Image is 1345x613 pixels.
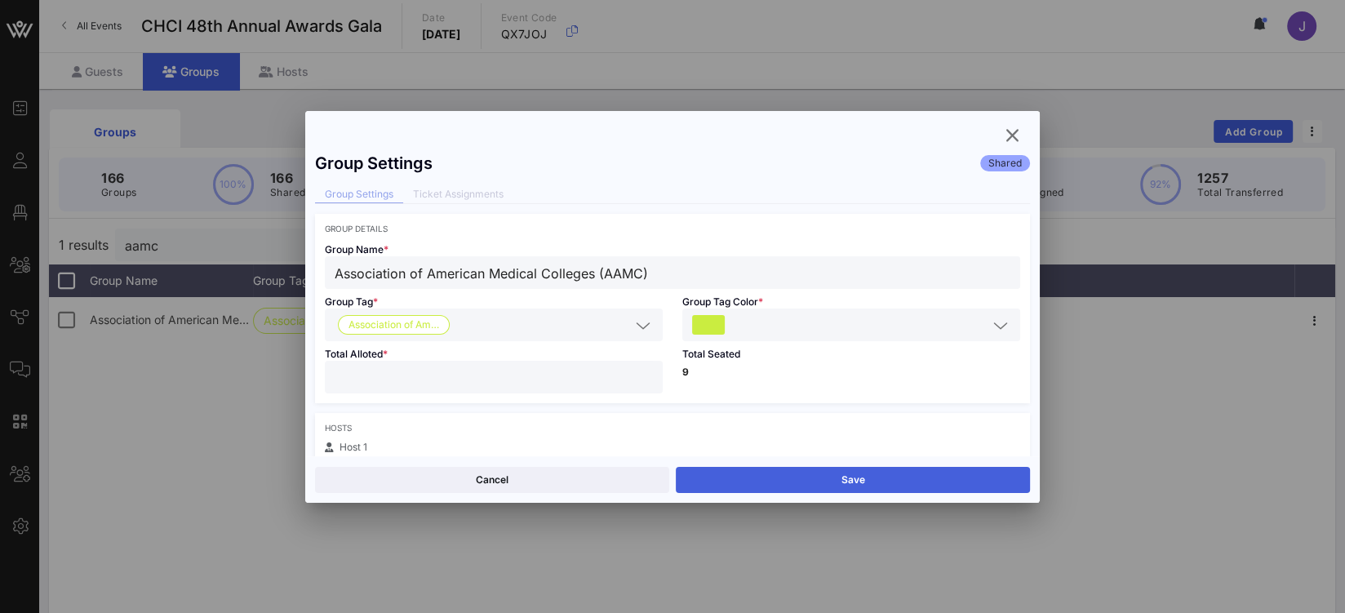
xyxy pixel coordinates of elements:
[315,467,669,493] button: Cancel
[325,243,388,255] span: Group Name
[325,309,663,341] div: Association of American Medical Colleges (AAMC)
[348,316,439,334] span: Association of Am…
[325,423,1020,433] div: Hosts
[340,441,367,453] span: Host 1
[325,295,378,308] span: Group Tag
[315,153,433,173] div: Group Settings
[682,348,740,360] span: Total Seated
[980,155,1030,171] div: Shared
[682,295,763,308] span: Group Tag Color
[325,348,388,360] span: Total Alloted
[325,224,1020,233] div: Group Details
[676,467,1030,493] button: Save
[682,367,1020,377] p: 9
